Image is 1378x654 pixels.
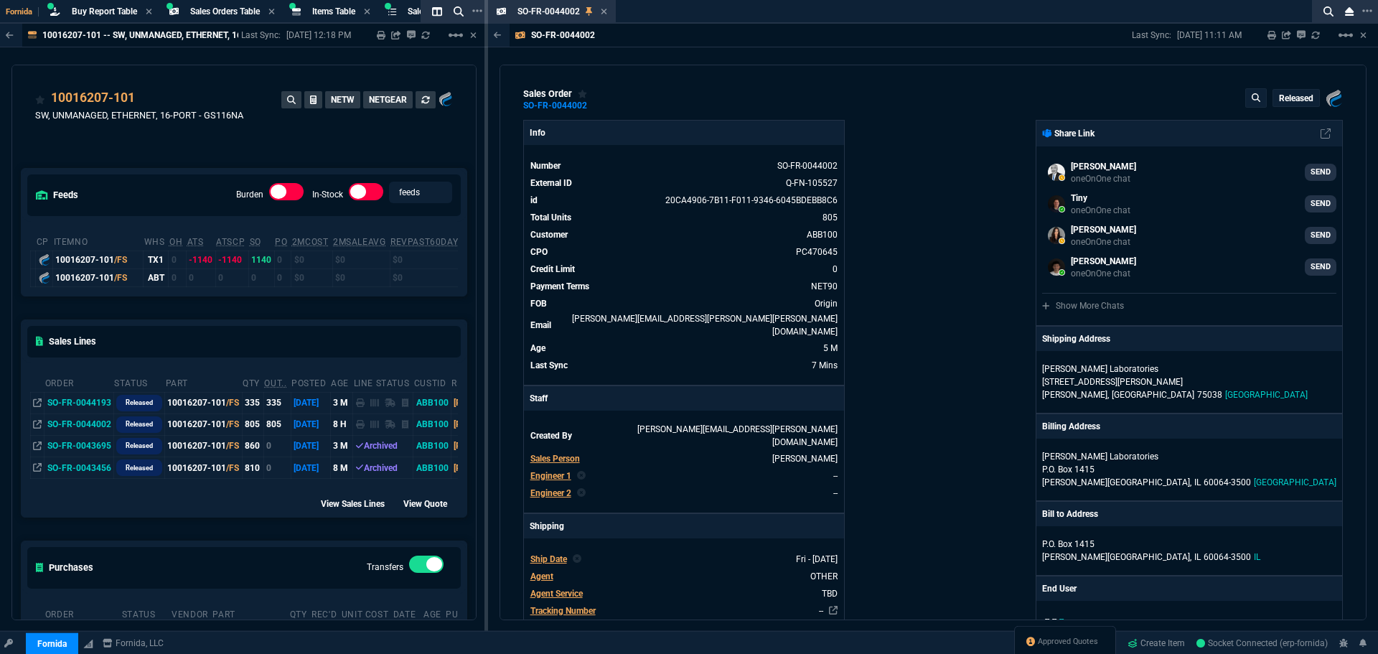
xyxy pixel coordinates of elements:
p: [PERSON_NAME] Laboratories [1042,450,1180,463]
nx-icon: Open New Tab [472,4,482,18]
p: [PERSON_NAME] Laboratories [1042,363,1180,375]
td: [PERSON_NAME] [451,414,521,435]
span: id [530,195,538,205]
span: See Marketplace Order [665,195,838,205]
h5: Sales Lines [36,335,96,348]
span: Sales Lines Table [408,6,472,17]
tr: undefined [530,245,838,259]
span: CPO [530,247,548,257]
th: Vendor [171,603,212,624]
nx-icon: Close Tab [146,6,152,18]
th: CustId [413,372,451,393]
span: 9/11/25 => 11:11 AM [812,360,838,370]
th: Date [393,603,423,624]
nx-icon: Close Tab [364,6,370,18]
th: ItemNo [53,230,144,251]
nx-icon: Open New Tab [1362,4,1372,18]
span: -- [1052,614,1056,624]
a: Hide Workbench [470,29,477,41]
p: Last Sync: [1132,29,1177,41]
a: SEND [1305,195,1336,212]
p: [STREET_ADDRESS][PERSON_NAME] [1042,375,1336,388]
p: [PERSON_NAME] [1071,160,1136,173]
p: 10016207-101 -- SW, UNMANAGED, ETHERNET, 16-PORT - GS116NA [42,29,313,41]
span: [GEOGRAPHIC_DATA] [1254,477,1336,487]
p: [PERSON_NAME] [1071,255,1136,268]
abbr: Total units in inventory => minus on SO => plus on PO [187,237,204,247]
p: Released [126,419,153,430]
tr: undefined [530,279,838,294]
tr: undefined [530,422,838,449]
tr: undefined [530,604,838,618]
p: Bill to Address [1042,508,1098,520]
nx-icon: Clear selected rep [577,470,586,482]
span: -- [1059,614,1064,624]
tr: See Marketplace Order [530,159,838,173]
label: Transfers [367,562,403,572]
span: /FS [114,273,127,283]
span: Items Table [312,6,355,17]
td: 10016207-101 [165,392,242,414]
a: billy.hefner@fornida.com [1042,253,1336,281]
h5: feeds [36,188,78,202]
tr: undefined [530,452,838,466]
tr: undefined [530,569,838,584]
p: Released [126,462,153,474]
td: 1140 [249,251,274,268]
th: Status [113,372,164,393]
abbr: Avg cost of all PO invoices for 2 months [292,237,329,247]
p: oneOnOne chat [1071,268,1136,279]
span: Age [530,343,545,353]
span: HENN [772,454,838,464]
th: Qty [289,603,311,624]
a: Create Item [1122,632,1191,654]
th: Rec'd [311,603,341,624]
label: Burden [236,190,263,200]
tr: undefined [530,587,838,601]
span: Total Units [530,212,571,223]
td: 0 [274,251,291,268]
td: ABB100 [413,414,451,435]
td: TX1 [144,251,169,268]
span: Tracking Number [530,606,596,616]
span: Sales Person [530,454,580,464]
tr: 4/3/25 => 7:00 PM [530,341,838,355]
a: SO-FR-0044002 [523,105,587,107]
td: $0 [291,251,332,268]
td: 3 M [330,435,352,457]
p: Shipping [524,514,844,538]
tr: 9/11/25 => 11:11 AM [530,358,838,373]
abbr: ATS with all companies combined [216,237,245,247]
td: 860 [242,435,263,457]
abbr: Total units in inventory. [169,237,182,247]
span: FOB [530,299,547,309]
a: PC470645 [796,247,838,257]
span: Credit Limit [530,264,575,274]
a: msbcCompanyName [98,637,168,650]
span: 0 [833,264,838,274]
td: $0 [291,268,332,286]
a: bo.vahid@fornida.com [1042,158,1336,187]
div: Add to Watchlist [578,88,588,100]
td: $0 [390,251,467,268]
td: 805 [263,414,291,435]
p: oneOnOne chat [1071,236,1136,248]
a: Show More Chats [1042,301,1124,311]
p: Released [126,440,153,452]
td: [PERSON_NAME] [451,457,521,479]
nx-icon: Split Panels [426,3,448,20]
tr: undefined [530,228,838,242]
tr: undefined [530,262,838,276]
div: In-Stock [349,183,383,206]
td: [DATE] [291,392,330,414]
td: 8 M [330,457,352,479]
span: 2025-09-12T00:00:00.000Z [796,554,838,564]
td: ABB100 [413,392,451,414]
nx-icon: Open In Opposite Panel [33,441,42,451]
nx-icon: Back to Table [494,30,502,40]
td: 810 [242,457,263,479]
span: -- [833,471,838,481]
th: Order [44,603,121,624]
th: Status [121,603,171,624]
